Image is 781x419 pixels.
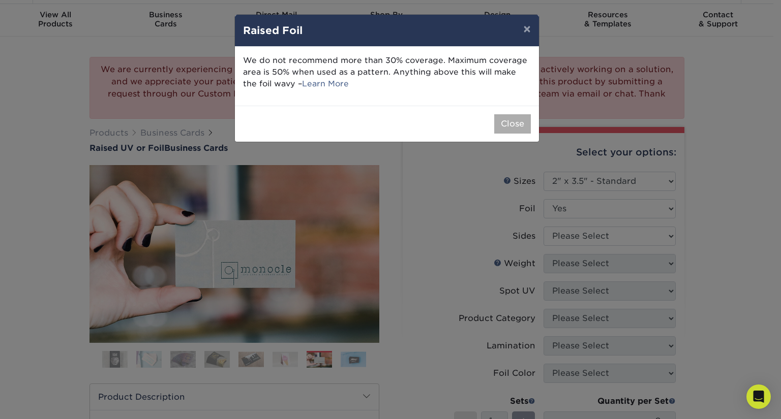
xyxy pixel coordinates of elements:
[243,55,531,89] p: We do not recommend more than 30% coverage. Maximum coverage area is 50% when used as a pattern. ...
[302,79,349,88] a: Learn More
[494,114,531,134] button: Close
[515,15,538,43] button: ×
[243,23,531,38] h4: Raised Foil
[746,384,771,409] div: Open Intercom Messenger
